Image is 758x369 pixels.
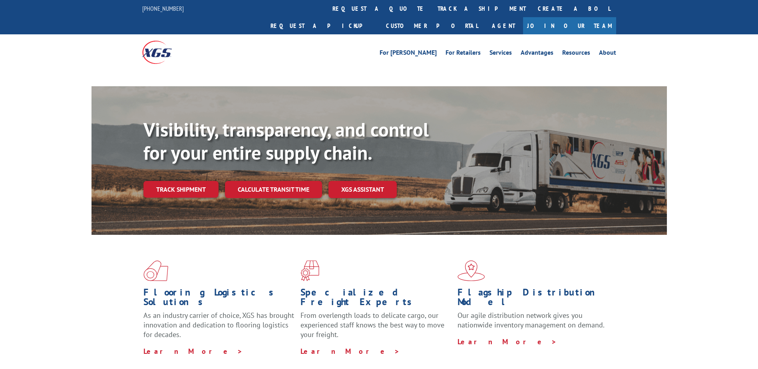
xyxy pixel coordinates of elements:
[458,311,605,329] span: Our agile distribution network gives you nationwide inventory management on demand.
[300,311,452,346] p: From overlength loads to delicate cargo, our experienced staff knows the best way to move your fr...
[523,17,616,34] a: Join Our Team
[300,347,400,356] a: Learn More >
[484,17,523,34] a: Agent
[489,50,512,58] a: Services
[300,288,452,311] h1: Specialized Freight Experts
[446,50,481,58] a: For Retailers
[521,50,553,58] a: Advantages
[143,117,429,165] b: Visibility, transparency, and control for your entire supply chain.
[328,181,397,198] a: XGS ASSISTANT
[380,50,437,58] a: For [PERSON_NAME]
[142,4,184,12] a: [PHONE_NUMBER]
[143,311,294,339] span: As an industry carrier of choice, XGS has brought innovation and dedication to flooring logistics...
[143,181,219,198] a: Track shipment
[143,260,168,281] img: xgs-icon-total-supply-chain-intelligence-red
[143,288,294,311] h1: Flooring Logistics Solutions
[380,17,484,34] a: Customer Portal
[458,288,609,311] h1: Flagship Distribution Model
[265,17,380,34] a: Request a pickup
[300,260,319,281] img: xgs-icon-focused-on-flooring-red
[458,260,485,281] img: xgs-icon-flagship-distribution-model-red
[458,337,557,346] a: Learn More >
[562,50,590,58] a: Resources
[225,181,322,198] a: Calculate transit time
[599,50,616,58] a: About
[143,347,243,356] a: Learn More >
